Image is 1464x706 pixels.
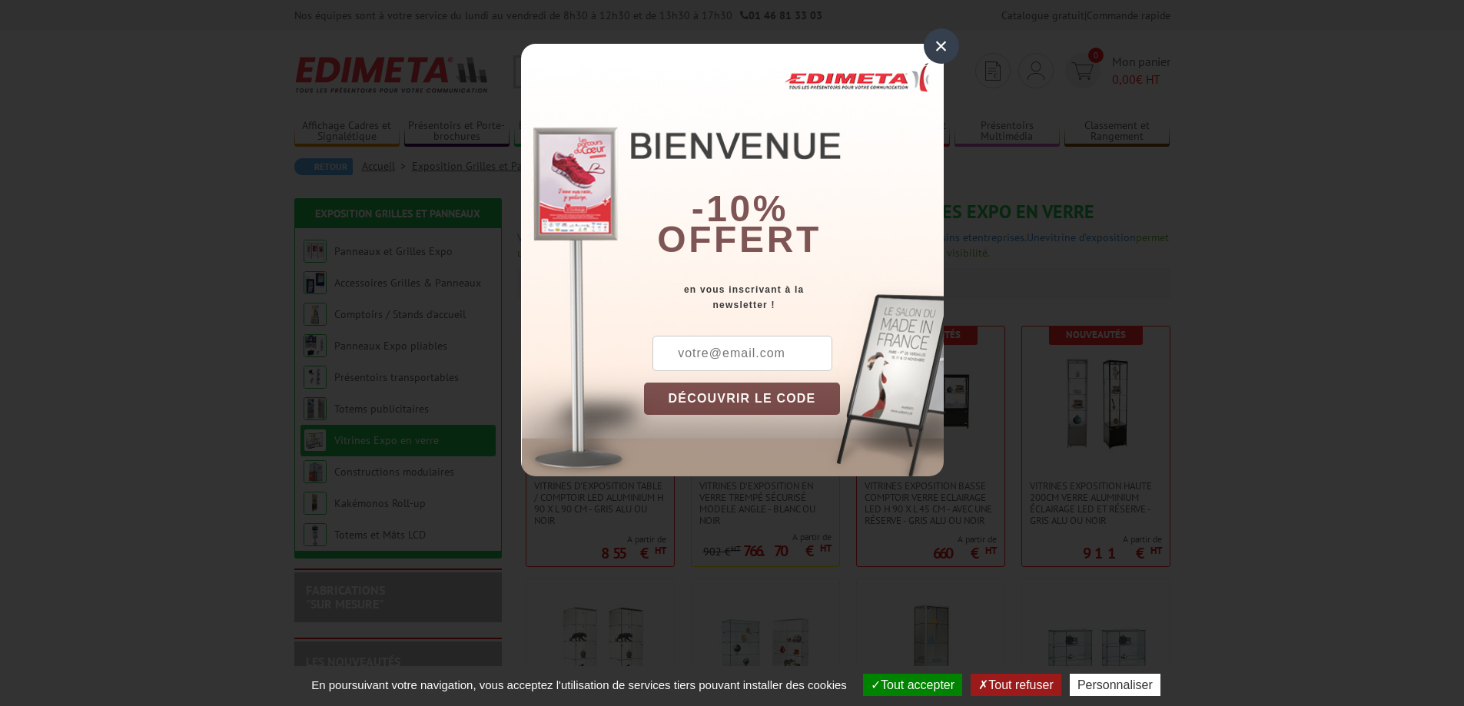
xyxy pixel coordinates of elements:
[657,219,822,260] font: offert
[304,678,855,691] span: En poursuivant votre navigation, vous acceptez l'utilisation de services tiers pouvant installer ...
[924,28,959,64] div: ×
[652,336,832,371] input: votre@email.com
[644,282,944,313] div: en vous inscrivant à la newsletter !
[644,383,841,415] button: DÉCOUVRIR LE CODE
[971,674,1061,696] button: Tout refuser
[863,674,962,696] button: Tout accepter
[1070,674,1160,696] button: Personnaliser (fenêtre modale)
[692,188,788,229] b: -10%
